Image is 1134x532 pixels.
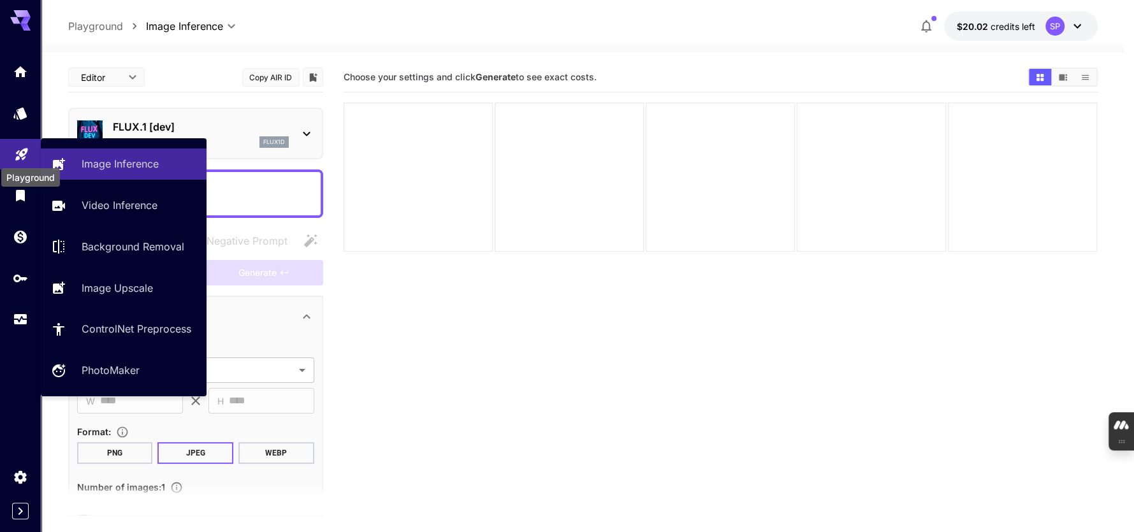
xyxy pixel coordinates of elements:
[82,239,184,254] p: Background Removal
[307,69,319,85] button: Add to library
[13,312,28,327] div: Usage
[41,355,207,386] a: PhotoMaker
[1029,69,1051,85] button: Show images in grid view
[77,482,165,492] span: Number of images : 1
[13,270,28,286] div: API Keys
[181,233,298,248] span: Negative prompts are not compatible with the selected model.
[1028,68,1098,87] div: Show images in grid viewShow images in video viewShow images in list view
[77,426,111,437] span: Format :
[957,20,1035,33] div: $20.0234
[12,503,29,519] button: Expand sidebar
[13,105,28,121] div: Models
[1,168,60,187] div: Playground
[146,18,223,34] span: Image Inference
[1045,17,1065,36] div: SP
[41,190,207,221] a: Video Inference
[1052,69,1074,85] button: Show images in video view
[113,119,289,134] p: FLUX.1 [dev]
[242,68,300,87] button: Copy AIR ID
[957,21,991,32] span: $20.02
[86,394,95,408] span: W
[13,469,28,485] div: Settings
[41,231,207,262] a: Background Removal
[82,280,153,296] p: Image Upscale
[111,426,134,438] button: Choose the file format for the output image.
[344,71,597,82] span: Choose your settings and click to see exact costs.
[217,394,224,408] span: H
[41,148,207,180] a: Image Inference
[207,233,287,248] span: Negative Prompt
[991,21,1035,32] span: credits left
[157,442,233,464] button: JPEG
[238,442,314,464] button: WEBP
[476,71,516,82] b: Generate
[68,18,123,34] p: Playground
[68,18,146,34] nav: breadcrumb
[82,198,157,213] p: Video Inference
[81,71,120,84] span: Editor
[77,442,153,464] button: PNG
[1074,69,1096,85] button: Show images in list view
[82,321,191,336] p: ControlNet Preprocess
[14,142,29,158] div: Playground
[13,229,28,245] div: Wallet
[82,363,140,378] p: PhotoMaker
[165,481,188,494] button: Specify how many images to generate in a single request. Each image generation will be charged se...
[13,64,28,80] div: Home
[944,11,1098,41] button: $20.0234
[82,156,159,171] p: Image Inference
[263,138,285,147] p: flux1d
[13,187,28,203] div: Library
[41,313,207,345] a: ControlNet Preprocess
[41,272,207,303] a: Image Upscale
